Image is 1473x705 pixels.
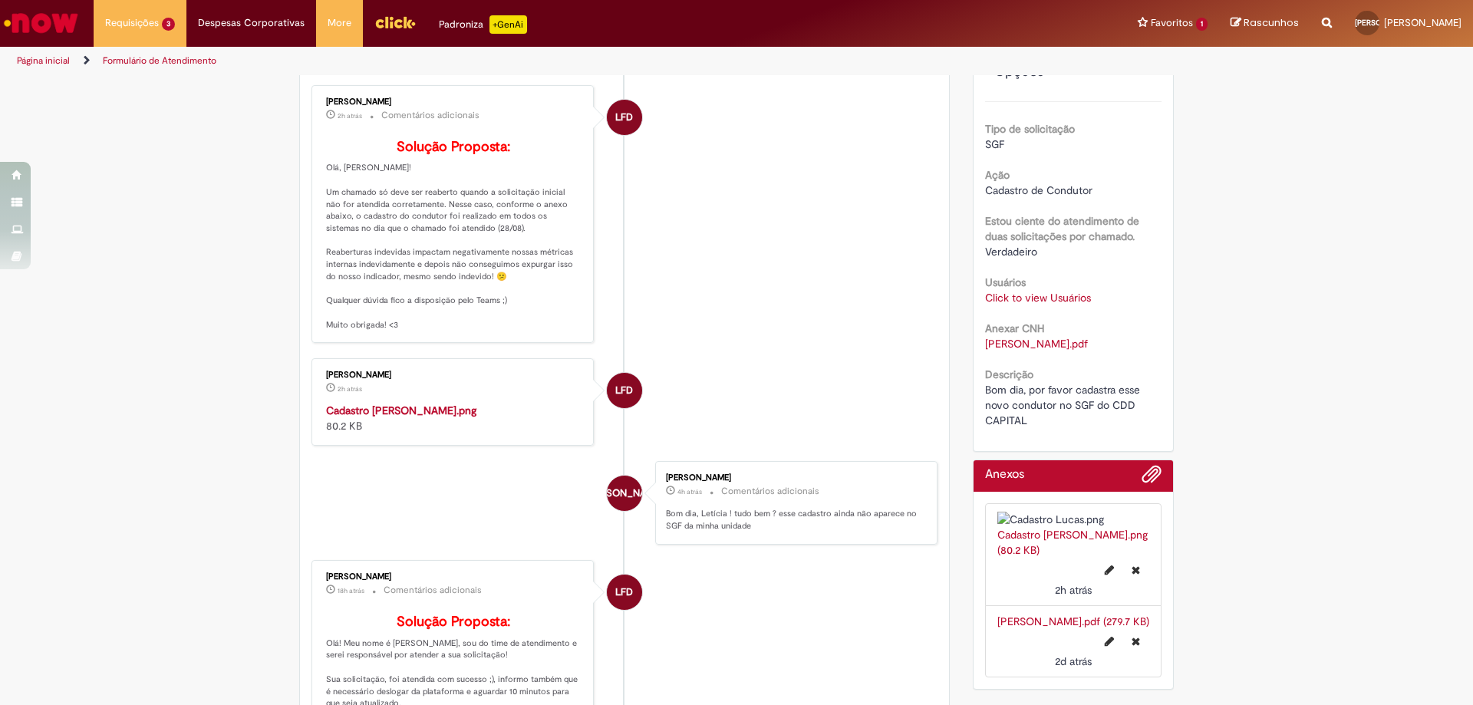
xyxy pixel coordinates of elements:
[374,11,416,34] img: click_logo_yellow_360x200.png
[326,404,476,417] a: Cadastro [PERSON_NAME].png
[677,487,702,496] span: 4h atrás
[997,512,1150,527] img: Cadastro Lucas.png
[985,468,1024,482] h2: Anexos
[1142,464,1162,492] button: Adicionar anexos
[985,383,1143,427] span: Bom dia, por favor cadastra esse novo condutor no SGF do CDD CAPITAL
[1355,18,1415,28] span: [PERSON_NAME]
[338,384,362,394] span: 2h atrás
[1096,629,1123,654] button: Editar nome de arquivo Lucas Kouak Gonçalves.pdf
[1122,558,1149,582] button: Excluir Cadastro Lucas.png
[1055,654,1092,668] span: 2d atrás
[985,245,1037,259] span: Verdadeiro
[666,508,921,532] p: Bom dia, Letícia ! tudo bem ? esse cadastro ainda não aparece no SGF da minha unidade
[607,100,642,135] div: Leticia Ferreira Dantas De Almeida
[666,473,921,483] div: [PERSON_NAME]
[607,373,642,408] div: Leticia Ferreira Dantas De Almeida
[328,15,351,31] span: More
[381,109,479,122] small: Comentários adicionais
[615,99,633,136] span: LFD
[985,291,1091,305] a: Click to view Usuários
[1196,18,1208,31] span: 1
[162,18,175,31] span: 3
[198,15,305,31] span: Despesas Corporativas
[615,372,633,409] span: LFD
[985,137,1004,151] span: SGF
[326,371,582,380] div: [PERSON_NAME]
[997,528,1148,557] a: Cadastro [PERSON_NAME].png (80.2 KB)
[17,54,70,67] a: Página inicial
[721,485,819,498] small: Comentários adicionais
[2,8,81,38] img: ServiceNow
[105,15,159,31] span: Requisições
[677,487,702,496] time: 29/08/2025 07:36:46
[338,384,362,394] time: 29/08/2025 09:35:17
[1055,583,1092,597] span: 2h atrás
[615,574,633,611] span: LFD
[338,586,364,595] span: 18h atrás
[338,586,364,595] time: 28/08/2025 17:26:58
[607,476,642,511] div: Jerri Alves de Oliveira
[585,475,663,512] span: [PERSON_NAME]
[489,15,527,34] p: +GenAi
[338,111,362,120] time: 29/08/2025 09:39:32
[985,275,1026,289] b: Usuários
[607,575,642,610] div: Leticia Ferreira Dantas De Almeida
[326,403,582,433] div: 80.2 KB
[397,138,510,156] b: Solução Proposta:
[103,54,216,67] a: Formulário de Atendimento
[1096,558,1123,582] button: Editar nome de arquivo Cadastro Lucas.png
[1231,16,1299,31] a: Rascunhos
[1122,629,1149,654] button: Excluir Lucas Kouak Gonçalves.pdf
[985,183,1092,197] span: Cadastro de Condutor
[997,614,1149,628] a: [PERSON_NAME].pdf (279.7 KB)
[338,111,362,120] span: 2h atrás
[1055,654,1092,668] time: 27/08/2025 11:52:27
[1055,583,1092,597] time: 29/08/2025 09:35:17
[326,97,582,107] div: [PERSON_NAME]
[985,337,1088,351] a: Download de Lucas Kouak Gonçalves.pdf
[1244,15,1299,30] span: Rascunhos
[985,321,1044,335] b: Anexar CNH
[326,140,582,331] p: Olá, [PERSON_NAME]! Um chamado só deve ser reaberto quando a solicitação inicial não for atendida...
[326,572,582,581] div: [PERSON_NAME]
[1384,16,1461,29] span: [PERSON_NAME]
[439,15,527,34] div: Padroniza
[397,613,510,631] b: Solução Proposta:
[985,122,1075,136] b: Tipo de solicitação
[1151,15,1193,31] span: Favoritos
[985,168,1010,182] b: Ação
[985,214,1139,243] b: Estou ciente do atendimento de duas solicitações por chamado.
[985,367,1033,381] b: Descrição
[384,584,482,597] small: Comentários adicionais
[12,47,970,75] ul: Trilhas de página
